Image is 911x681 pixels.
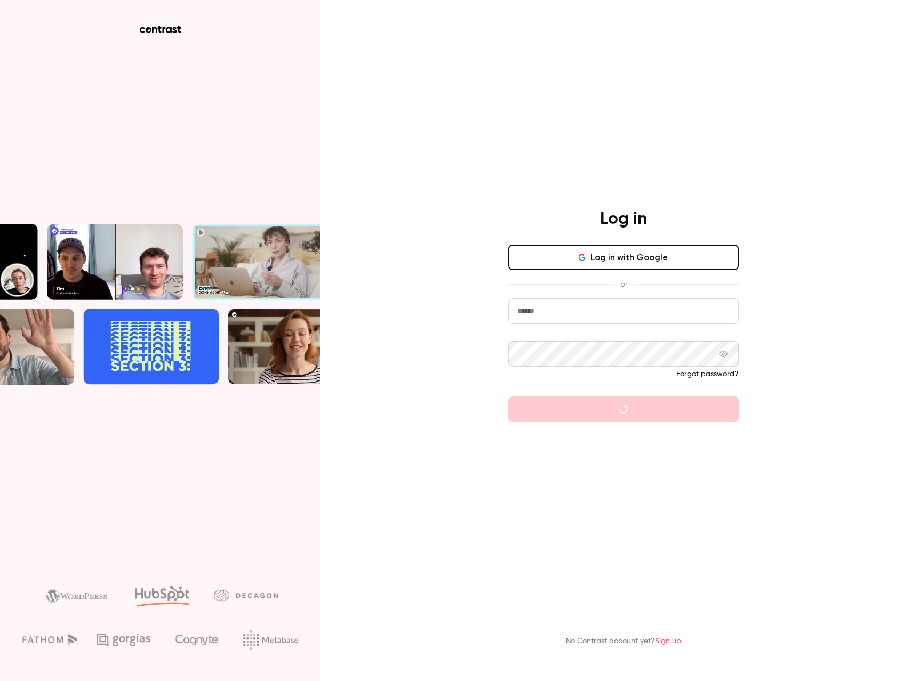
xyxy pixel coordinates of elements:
[508,245,739,270] button: Log in with Google
[600,208,647,230] h4: Log in
[615,279,633,290] span: or
[676,370,739,378] a: Forgot password?
[214,589,278,601] img: decagon
[655,637,681,645] a: Sign up
[566,636,681,647] p: No Contrast account yet?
